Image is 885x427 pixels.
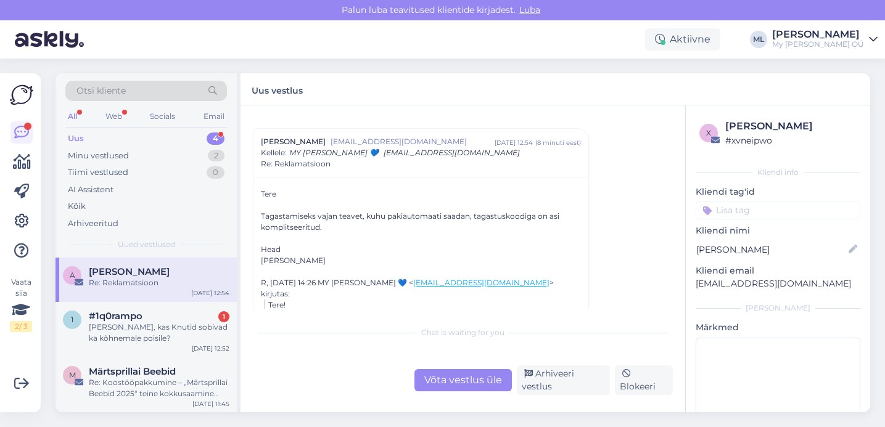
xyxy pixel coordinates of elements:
p: Märkmed [696,321,860,334]
div: [DATE] 11:45 [192,399,229,409]
div: ( 8 minuti eest ) [535,138,581,147]
div: Minu vestlused [68,150,129,162]
a: [EMAIL_ADDRESS][DOMAIN_NAME] [413,278,550,287]
div: Re: Koostööpakkumine – „Märtsprillai Beebid 2025“ teine kokkusaamine mais [89,377,229,399]
div: [PERSON_NAME] [261,255,581,266]
span: 1 [71,315,73,324]
div: My [PERSON_NAME] OÜ [772,39,864,49]
div: Tagastamiseks vajan teavet, kuhu pakiautomaati saadan, tagastuskoodiga on asi komplitseeritud. [261,211,581,233]
div: Tere [261,189,581,266]
div: Email [201,108,227,124]
span: Otsi kliente [76,84,126,97]
p: Kliendi nimi [696,224,860,237]
div: 4 [207,132,224,145]
div: Re: Reklamatsioon [89,277,229,288]
div: [PERSON_NAME] [772,30,864,39]
div: Socials [147,108,178,124]
div: Arhiveeritud [68,218,118,230]
div: Aktiivne [645,28,720,51]
span: A [70,270,75,280]
label: Uus vestlus [252,81,303,97]
div: Kõik [68,200,86,213]
div: [PERSON_NAME] [696,303,860,314]
span: Luba [516,4,544,15]
div: Vaata siia [10,277,32,332]
div: AI Assistent [68,184,113,196]
span: [PERSON_NAME] [261,136,326,147]
span: #1q0rampo [89,311,142,322]
div: Kliendi info [696,167,860,178]
span: MY [PERSON_NAME] 💙 [289,148,379,157]
div: Tiimi vestlused [68,166,128,179]
div: ML [750,31,767,48]
div: [PERSON_NAME] [725,119,857,134]
a: [PERSON_NAME]My [PERSON_NAME] OÜ [772,30,878,49]
span: [EMAIL_ADDRESS][DOMAIN_NAME] [384,148,520,157]
div: [PERSON_NAME], kas Knutid sobivad ka kõhnemale poisile? [89,322,229,344]
div: [DATE] 12:54 [495,138,533,147]
div: # xvneipwo [725,134,857,147]
div: 2 [208,150,224,162]
img: Askly Logo [10,83,33,107]
div: Chat is waiting for you [253,327,673,338]
span: Re: Reklamatsioon [261,158,331,169]
input: Lisa nimi [696,243,846,256]
div: [DATE] 12:52 [192,344,229,353]
p: Kliendi email [696,264,860,277]
div: [DATE] 12:54 [191,288,229,298]
span: Kellele : [261,148,287,157]
span: Uued vestlused [118,239,175,250]
div: Arhiveeri vestlus [517,365,610,395]
div: 2 / 3 [10,321,32,332]
div: 1 [218,311,229,322]
div: Head [261,244,581,255]
div: Võta vestlus üle [414,369,512,391]
div: Web [103,108,125,124]
span: Alla K. [89,266,170,277]
div: R, [DATE] 14:26 MY [PERSON_NAME] 💙 < > kirjutas: [261,277,581,299]
div: Blokeeri [615,365,673,395]
span: [EMAIL_ADDRESS][DOMAIN_NAME] [331,136,495,147]
input: Lisa tag [696,201,860,219]
span: Märtsprillai Beebid [89,366,176,377]
p: Kliendi tag'id [696,185,860,198]
div: Uus [68,132,84,145]
div: All [65,108,80,124]
span: x [706,128,711,137]
p: [EMAIL_ADDRESS][DOMAIN_NAME] [696,277,860,290]
span: M [69,370,76,380]
div: 0 [207,166,224,179]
